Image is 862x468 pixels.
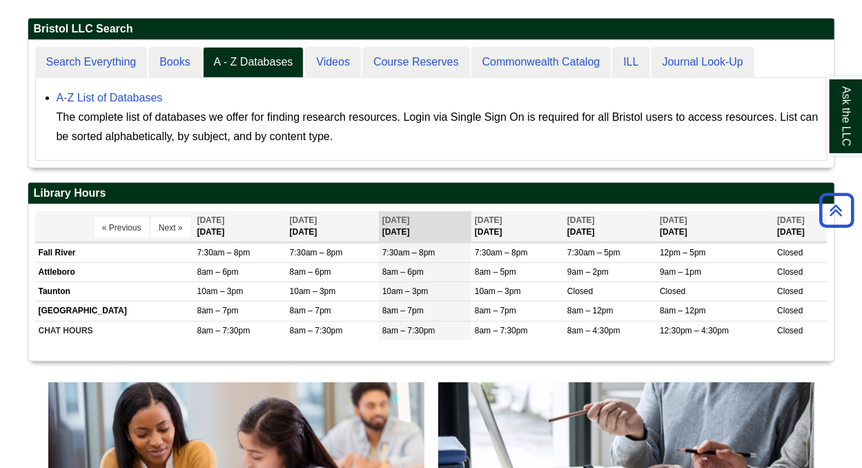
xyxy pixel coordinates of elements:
[475,306,516,315] span: 8am – 7pm
[35,47,148,78] a: Search Everything
[197,326,251,335] span: 8am – 7:30pm
[660,306,706,315] span: 8am – 12pm
[777,267,803,277] span: Closed
[777,215,805,225] span: [DATE]
[652,47,754,78] a: Journal Look-Up
[290,248,343,257] span: 7:30am – 8pm
[35,302,194,321] td: [GEOGRAPHIC_DATA]
[475,215,502,225] span: [DATE]
[660,248,706,257] span: 12pm – 5pm
[777,306,803,315] span: Closed
[660,215,687,225] span: [DATE]
[197,267,239,277] span: 8am – 6pm
[290,306,331,315] span: 8am – 7pm
[95,217,149,238] button: « Previous
[305,47,361,78] a: Videos
[475,286,521,296] span: 10am – 3pm
[28,183,834,204] h2: Library Hours
[57,108,820,146] div: The complete list of databases we offer for finding research resources. Login via Single Sign On ...
[35,282,194,302] td: Taunton
[564,211,656,242] th: [DATE]
[777,286,803,296] span: Closed
[660,267,701,277] span: 9am – 1pm
[777,326,803,335] span: Closed
[197,286,244,296] span: 10am – 3pm
[35,263,194,282] td: Attleboro
[35,321,194,340] td: CHAT HOURS
[471,211,564,242] th: [DATE]
[197,215,225,225] span: [DATE]
[382,286,429,296] span: 10am – 3pm
[203,47,304,78] a: A - Z Databases
[290,267,331,277] span: 8am – 6pm
[567,248,620,257] span: 7:30am – 5pm
[567,286,593,296] span: Closed
[57,92,163,104] a: A-Z List of Databases
[656,211,774,242] th: [DATE]
[35,243,194,262] td: Fall River
[475,326,528,335] span: 8am – 7:30pm
[290,326,343,335] span: 8am – 7:30pm
[660,286,685,296] span: Closed
[148,47,201,78] a: Books
[567,326,620,335] span: 8am – 4:30pm
[475,267,516,277] span: 8am – 5pm
[28,19,834,40] h2: Bristol LLC Search
[567,306,614,315] span: 8am – 12pm
[362,47,470,78] a: Course Reserves
[382,306,424,315] span: 8am – 7pm
[660,326,729,335] span: 12:30pm – 4:30pm
[475,248,528,257] span: 7:30am – 8pm
[777,248,803,257] span: Closed
[290,215,317,225] span: [DATE]
[194,211,286,242] th: [DATE]
[567,215,595,225] span: [DATE]
[197,248,251,257] span: 7:30am – 8pm
[567,267,609,277] span: 9am – 2pm
[382,326,435,335] span: 8am – 7:30pm
[382,248,435,257] span: 7:30am – 8pm
[471,47,611,78] a: Commonwealth Catalog
[286,211,379,242] th: [DATE]
[379,211,471,242] th: [DATE]
[774,211,827,242] th: [DATE]
[382,267,424,277] span: 8am – 6pm
[151,217,190,238] button: Next »
[814,201,859,220] a: Back to Top
[197,306,239,315] span: 8am – 7pm
[382,215,410,225] span: [DATE]
[612,47,649,78] a: ILL
[290,286,336,296] span: 10am – 3pm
